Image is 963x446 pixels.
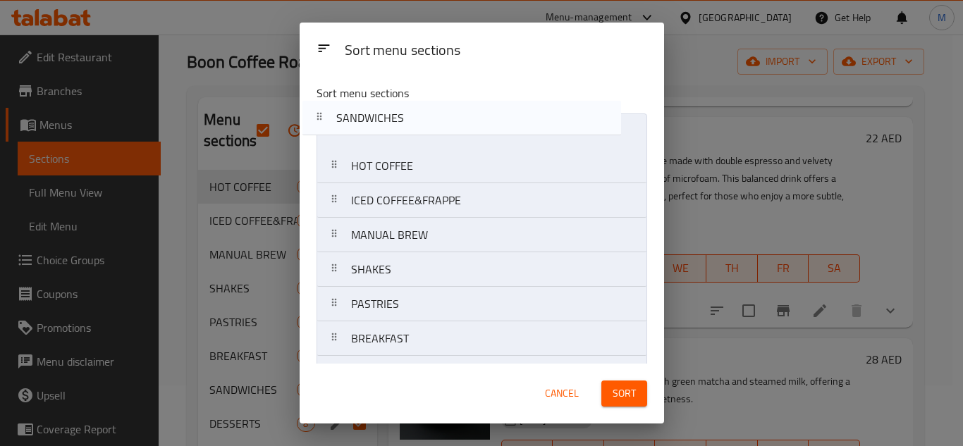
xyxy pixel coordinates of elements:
[339,35,653,67] div: Sort menu sections
[539,380,584,407] button: Cancel
[613,385,636,402] span: Sort
[545,385,579,402] span: Cancel
[601,380,647,407] button: Sort
[317,85,579,102] p: Sort menu sections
